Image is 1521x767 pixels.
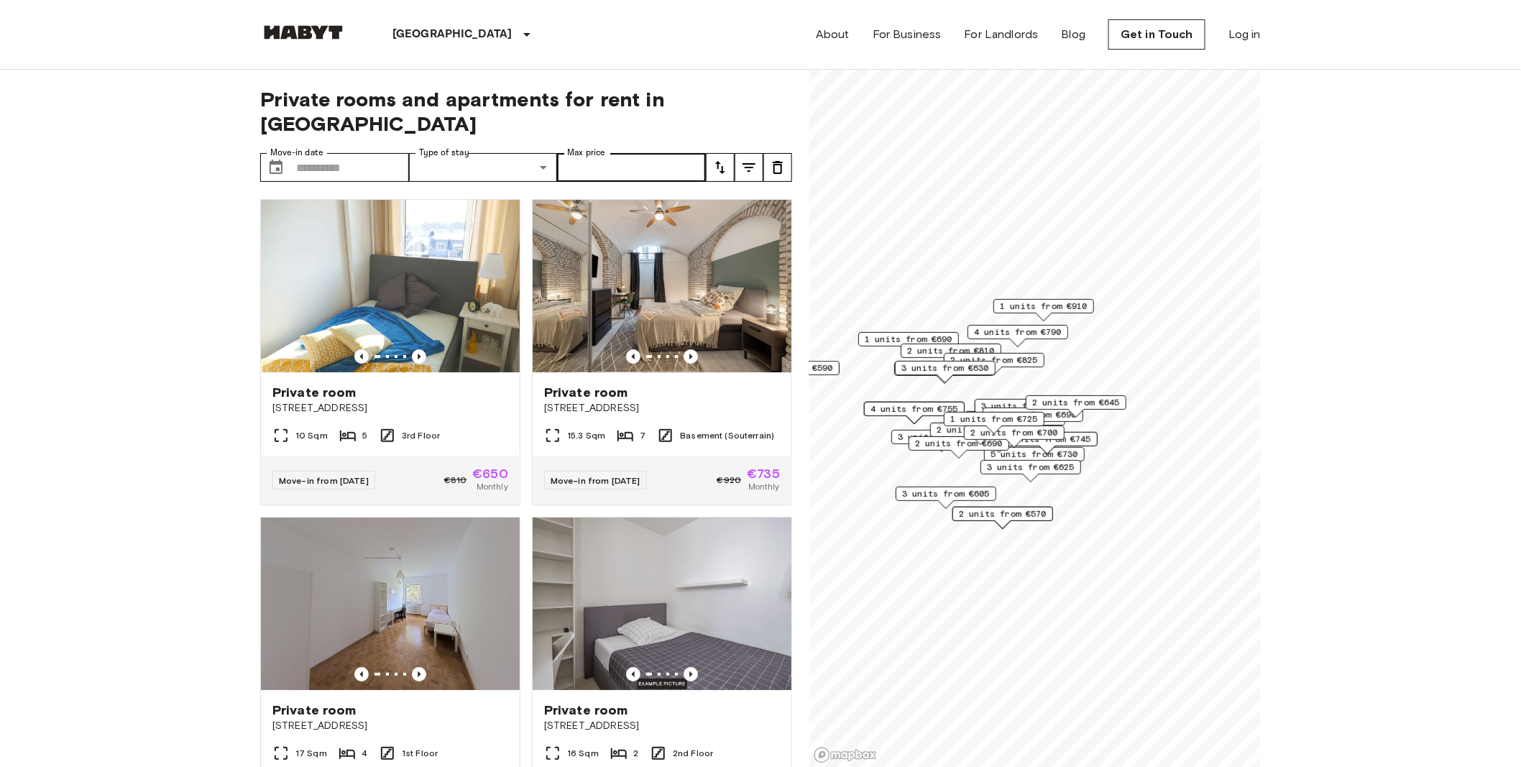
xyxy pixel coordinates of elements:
[544,401,780,415] span: [STREET_ADDRESS]
[640,429,645,442] span: 7
[673,747,713,760] span: 2nd Floor
[633,747,638,760] span: 2
[551,475,640,486] span: Move-in from [DATE]
[965,26,1039,43] a: For Landlords
[419,147,469,159] label: Type of stay
[261,200,520,372] img: Marketing picture of unit DE-02-011-001-01HF
[532,199,792,505] a: Marketing picture of unit DE-02-004-006-05HFPrevious imagePrevious imagePrivate room[STREET_ADDRE...
[891,430,992,452] div: Map marker
[567,147,606,159] label: Max price
[894,362,995,384] div: Map marker
[544,702,628,719] span: Private room
[980,460,1081,482] div: Map marker
[975,399,1075,421] div: Map marker
[706,153,735,182] button: tune
[684,667,698,681] button: Previous image
[895,361,996,383] div: Map marker
[362,429,367,442] span: 5
[402,747,438,760] span: 1st Floor
[279,475,369,486] span: Move-in from [DATE]
[717,474,742,487] span: €920
[981,400,1069,413] span: 3 units from €800
[907,344,995,357] span: 2 units from €810
[984,447,1085,469] div: Map marker
[993,299,1094,321] div: Map marker
[295,747,327,760] span: 17 Sqm
[680,429,774,442] span: Basement (Souterrain)
[930,423,1031,445] div: Map marker
[272,401,508,415] span: [STREET_ADDRESS]
[944,353,1044,375] div: Map marker
[747,467,780,480] span: €735
[896,487,996,509] div: Map marker
[354,667,369,681] button: Previous image
[1003,433,1091,446] span: 3 units from €745
[873,26,942,43] a: For Business
[260,87,792,136] span: Private rooms and apartments for rent in [GEOGRAPHIC_DATA]
[354,349,369,364] button: Previous image
[991,448,1078,461] span: 5 units from €730
[950,354,1038,367] span: 2 units from €825
[272,702,357,719] span: Private room
[748,480,780,493] span: Monthly
[567,747,599,760] span: 16 Sqm
[544,384,628,401] span: Private room
[412,349,426,364] button: Previous image
[1062,26,1086,43] a: Blog
[295,429,328,442] span: 10 Sqm
[944,412,1044,434] div: Map marker
[533,200,791,372] img: Marketing picture of unit DE-02-004-006-05HF
[1108,19,1205,50] a: Get in Touch
[814,747,877,763] a: Mapbox logo
[745,362,833,375] span: 3 units from €590
[989,408,1077,421] span: 6 units from €690
[1032,396,1120,409] span: 2 units from €645
[684,349,698,364] button: Previous image
[870,403,958,415] span: 4 units from €755
[915,437,1003,450] span: 2 units from €690
[974,326,1062,339] span: 4 units from €790
[898,431,985,444] span: 3 units from €785
[477,480,508,493] span: Monthly
[392,26,513,43] p: [GEOGRAPHIC_DATA]
[952,507,1053,529] div: Map marker
[544,719,780,733] span: [STREET_ADDRESS]
[816,26,850,43] a: About
[735,153,763,182] button: tune
[260,25,346,40] img: Habyt
[950,413,1038,426] span: 1 units from €725
[472,467,508,480] span: €650
[270,147,323,159] label: Move-in date
[626,667,640,681] button: Previous image
[937,423,1024,436] span: 2 units from €925
[626,349,640,364] button: Previous image
[901,362,989,375] span: 3 units from €630
[902,487,990,500] span: 3 units from €605
[865,333,952,346] span: 1 units from €690
[533,518,791,690] img: Marketing picture of unit DE-02-002-002-02HF
[970,426,1058,439] span: 2 units from €700
[763,153,792,182] button: tune
[909,436,1009,459] div: Map marker
[444,474,467,487] span: €810
[261,518,520,690] img: Marketing picture of unit DE-02-023-04M
[412,667,426,681] button: Previous image
[965,411,1065,433] div: Map marker
[1228,26,1261,43] a: Log in
[987,461,1075,474] span: 3 units from €625
[362,747,367,760] span: 4
[1026,395,1126,418] div: Map marker
[959,507,1047,520] span: 2 units from €570
[901,344,1001,366] div: Map marker
[1000,300,1088,313] span: 1 units from €910
[567,429,605,442] span: 15.3 Sqm
[402,429,440,442] span: 3rd Floor
[858,332,959,354] div: Map marker
[968,325,1068,347] div: Map marker
[864,402,965,424] div: Map marker
[260,199,520,505] a: Marketing picture of unit DE-02-011-001-01HFPrevious imagePrevious imagePrivate room[STREET_ADDRE...
[272,384,357,401] span: Private room
[262,153,290,182] button: Choose date
[983,408,1083,430] div: Map marker
[272,719,508,733] span: [STREET_ADDRESS]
